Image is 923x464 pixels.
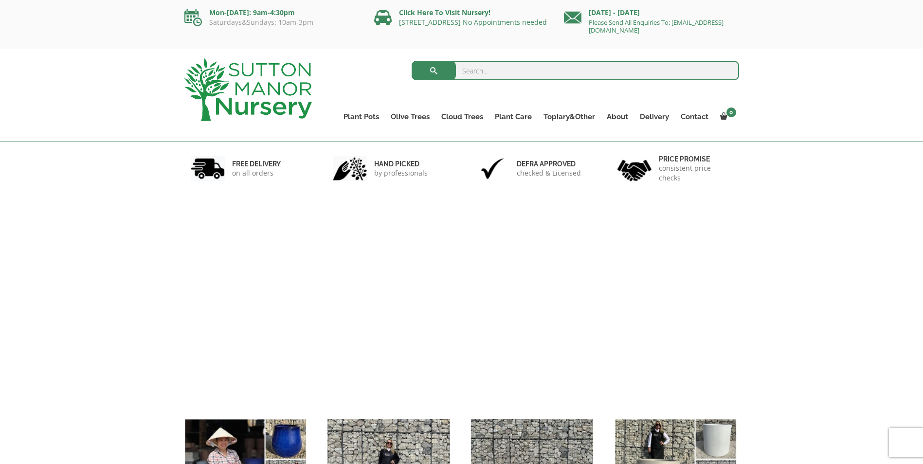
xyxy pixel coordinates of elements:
p: Saturdays&Sundays: 10am-3pm [184,18,360,26]
img: 2.jpg [333,156,367,181]
h6: hand picked [374,160,428,168]
img: 1.jpg [191,156,225,181]
p: checked & Licensed [517,168,581,178]
input: Search... [412,61,739,80]
p: [DATE] - [DATE] [564,7,739,18]
p: by professionals [374,168,428,178]
img: 3.jpg [475,156,509,181]
a: Click Here To Visit Nursery! [399,8,490,17]
a: About [601,110,634,124]
img: 4.jpg [617,154,652,183]
a: 0 [714,110,739,124]
a: [STREET_ADDRESS] No Appointments needed [399,18,547,27]
a: Topiary&Other [538,110,601,124]
a: Plant Pots [338,110,385,124]
img: logo [184,58,312,121]
a: Plant Care [489,110,538,124]
h6: Defra approved [517,160,581,168]
h6: Price promise [659,155,733,163]
h6: FREE DELIVERY [232,160,281,168]
a: Olive Trees [385,110,435,124]
p: Mon-[DATE]: 9am-4:30pm [184,7,360,18]
a: Delivery [634,110,675,124]
a: Contact [675,110,714,124]
a: Cloud Trees [435,110,489,124]
span: 0 [726,107,736,117]
p: consistent price checks [659,163,733,183]
a: Please Send All Enquiries To: [EMAIL_ADDRESS][DOMAIN_NAME] [589,18,724,35]
p: on all orders [232,168,281,178]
